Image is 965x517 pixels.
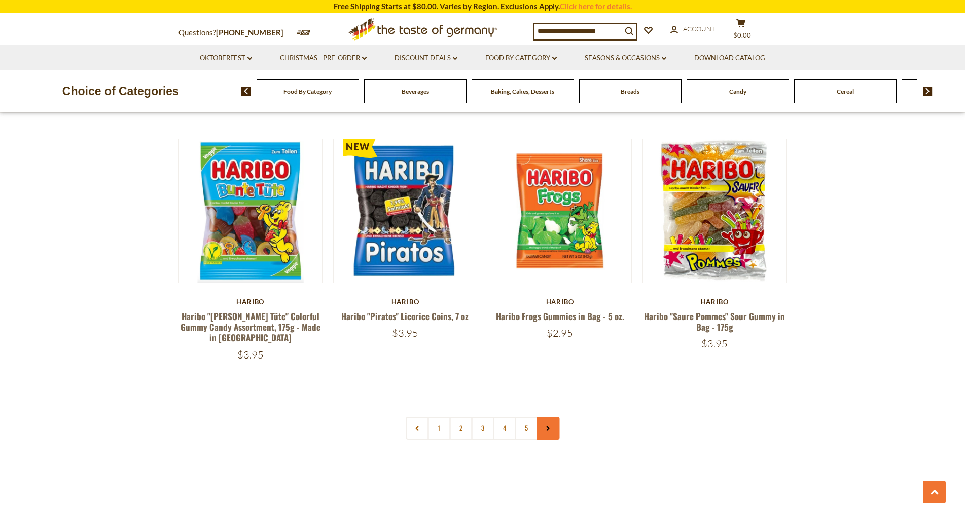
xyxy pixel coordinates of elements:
img: Haribo [488,139,632,283]
a: Breads [621,88,639,95]
button: $0.00 [726,18,757,44]
a: Food By Category [485,53,557,64]
a: 2 [449,417,472,440]
a: Account [670,24,716,35]
a: Oktoberfest [200,53,252,64]
img: Haribo [334,139,477,283]
img: next arrow [923,87,933,96]
span: Account [683,25,716,33]
a: Download Catalog [694,53,765,64]
img: previous arrow [241,87,251,96]
a: Haribo "Piratos" Licorice Coins, 7 oz [341,310,469,323]
a: 1 [427,417,450,440]
img: Haribo [643,139,787,283]
a: Cereal [837,88,854,95]
a: Food By Category [283,88,332,95]
div: Haribo [642,298,787,306]
span: $0.00 [733,31,751,39]
a: Haribo "Saure Pommes" Sour Gummy in Bag - 175g [644,310,785,333]
a: 5 [515,417,538,440]
a: Candy [729,88,746,95]
span: $2.95 [547,327,573,339]
a: Click here for details. [560,2,632,11]
a: 3 [471,417,494,440]
a: Baking, Cakes, Desserts [491,88,554,95]
a: Haribo "[PERSON_NAME] Tüte" Colorful Gummy Candy Assortment, 175g - Made in [GEOGRAPHIC_DATA] [181,310,320,344]
span: $3.95 [237,348,264,361]
a: Christmas - PRE-ORDER [280,53,367,64]
img: Haribo [179,139,323,283]
a: Beverages [402,88,429,95]
a: 4 [493,417,516,440]
span: $3.95 [392,327,418,339]
p: Questions? [178,26,291,39]
div: Haribo [488,298,632,306]
a: [PHONE_NUMBER] [216,28,283,37]
div: Haribo [178,298,323,306]
a: Seasons & Occasions [585,53,666,64]
a: Haribo Frogs Gummies in Bag - 5 oz. [496,310,624,323]
div: Haribo [333,298,478,306]
span: $3.95 [701,337,728,350]
a: Discount Deals [395,53,457,64]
